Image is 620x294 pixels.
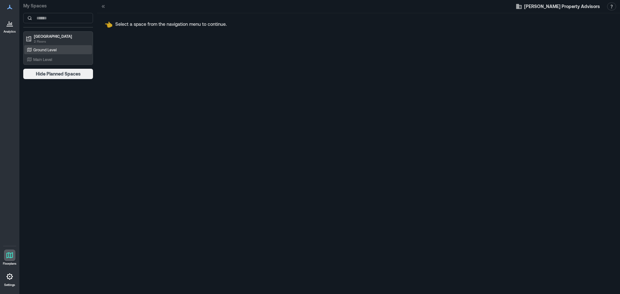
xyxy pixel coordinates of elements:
[4,30,16,34] p: Analytics
[514,1,602,12] button: [PERSON_NAME] Property Advisors
[524,3,600,10] span: [PERSON_NAME] Property Advisors
[2,269,17,289] a: Settings
[23,69,93,79] button: Hide Planned Spaces
[115,21,227,27] p: Select a space from the navigation menu to continue.
[34,39,88,44] p: 2 Floors
[23,3,93,9] p: My Spaces
[33,47,57,52] p: Ground Level
[36,71,81,77] span: Hide Planned Spaces
[34,34,88,39] p: [GEOGRAPHIC_DATA]
[1,248,18,268] a: Floorplans
[2,15,18,35] a: Analytics
[105,20,113,28] span: pointing left
[3,262,16,266] p: Floorplans
[4,283,15,287] p: Settings
[33,57,52,62] p: Main Level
